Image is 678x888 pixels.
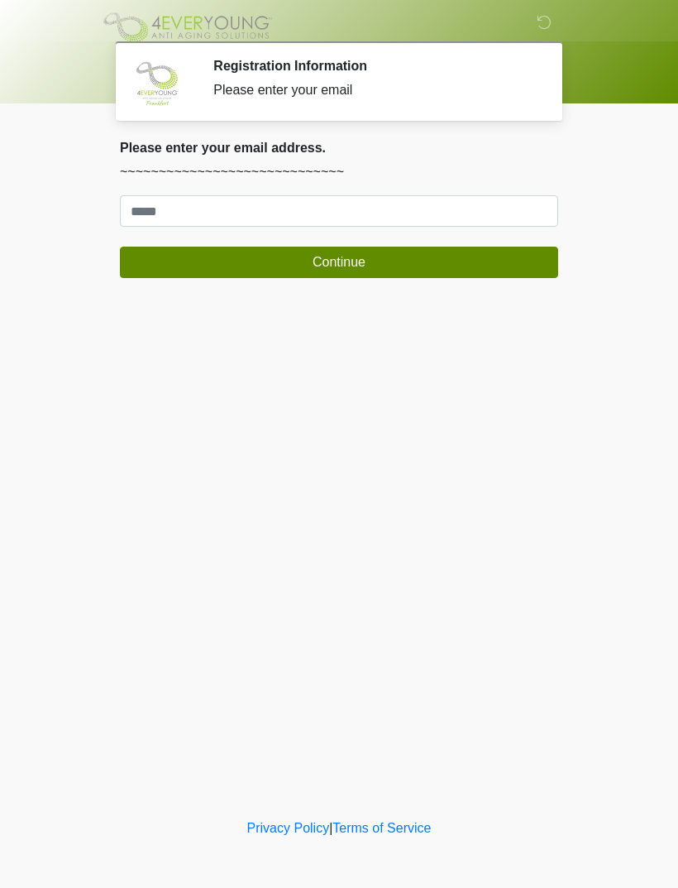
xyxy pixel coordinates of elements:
a: Terms of Service [332,821,431,835]
div: Please enter your email [213,80,533,100]
img: 4Ever Young Frankfort Logo [103,12,272,42]
a: Privacy Policy [247,821,330,835]
img: Agent Avatar [132,58,182,108]
button: Continue [120,247,558,278]
p: ~~~~~~~~~~~~~~~~~~~~~~~~~~~~~ [120,162,558,182]
h2: Registration Information [213,58,533,74]
h2: Please enter your email address. [120,140,558,156]
a: | [329,821,332,835]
